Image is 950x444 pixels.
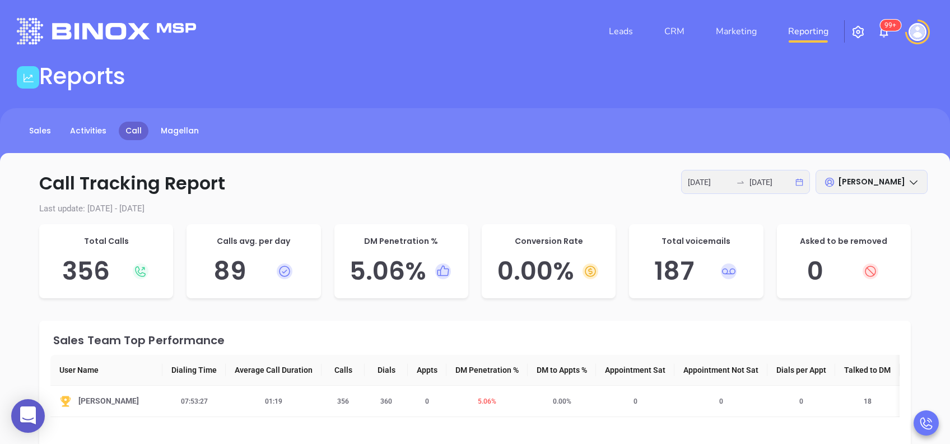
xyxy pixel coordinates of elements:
[322,355,365,386] th: Calls
[346,235,457,247] p: DM Penetration %
[749,176,793,188] input: End date
[17,18,196,44] img: logo
[711,20,761,43] a: Marketing
[226,355,322,386] th: Average Call Duration
[198,256,309,286] h5: 89
[880,20,901,31] sup: 100
[446,355,528,386] th: DM Penetration %
[63,122,113,140] a: Activities
[688,176,732,188] input: Start date
[851,25,865,39] img: iconSetting
[877,25,891,39] img: iconNotification
[909,23,926,41] img: user
[471,397,503,405] span: 5.06 %
[22,170,928,197] p: Call Tracking Report
[528,355,596,386] th: DM to Appts %
[604,20,637,43] a: Leads
[53,335,900,346] div: Sales Team Top Performance
[174,397,215,405] span: 07:53:27
[736,178,745,187] span: to
[22,122,58,140] a: Sales
[258,397,289,405] span: 01:19
[154,122,206,140] a: Magellan
[418,397,436,405] span: 0
[50,235,162,247] p: Total Calls
[660,20,689,43] a: CRM
[78,395,139,408] span: [PERSON_NAME]
[788,235,900,247] p: Asked to be removed
[365,355,408,386] th: Dials
[50,355,162,386] th: User Name
[712,397,730,405] span: 0
[408,355,446,386] th: Appts
[788,256,900,286] h5: 0
[627,397,644,405] span: 0
[793,397,810,405] span: 0
[596,355,674,386] th: Appointment Sat
[493,235,604,247] p: Conversion Rate
[346,256,457,286] h5: 5.06 %
[50,256,162,286] h5: 356
[736,178,745,187] span: swap-right
[374,397,399,405] span: 360
[162,355,226,386] th: Dialing Time
[640,235,752,247] p: Total voicemails
[330,397,356,405] span: 356
[767,355,835,386] th: Dials per Appt
[640,256,752,286] h5: 187
[838,176,905,187] span: [PERSON_NAME]
[857,397,878,405] span: 18
[493,256,604,286] h5: 0.00 %
[39,63,125,90] h1: Reports
[546,397,578,405] span: 0.00 %
[59,395,72,408] img: Top-YuorZo0z.svg
[674,355,767,386] th: Appointment Not Sat
[835,355,900,386] th: Talked to DM
[22,202,928,215] p: Last update: [DATE] - [DATE]
[198,235,309,247] p: Calls avg. per day
[784,20,833,43] a: Reporting
[119,122,148,140] a: Call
